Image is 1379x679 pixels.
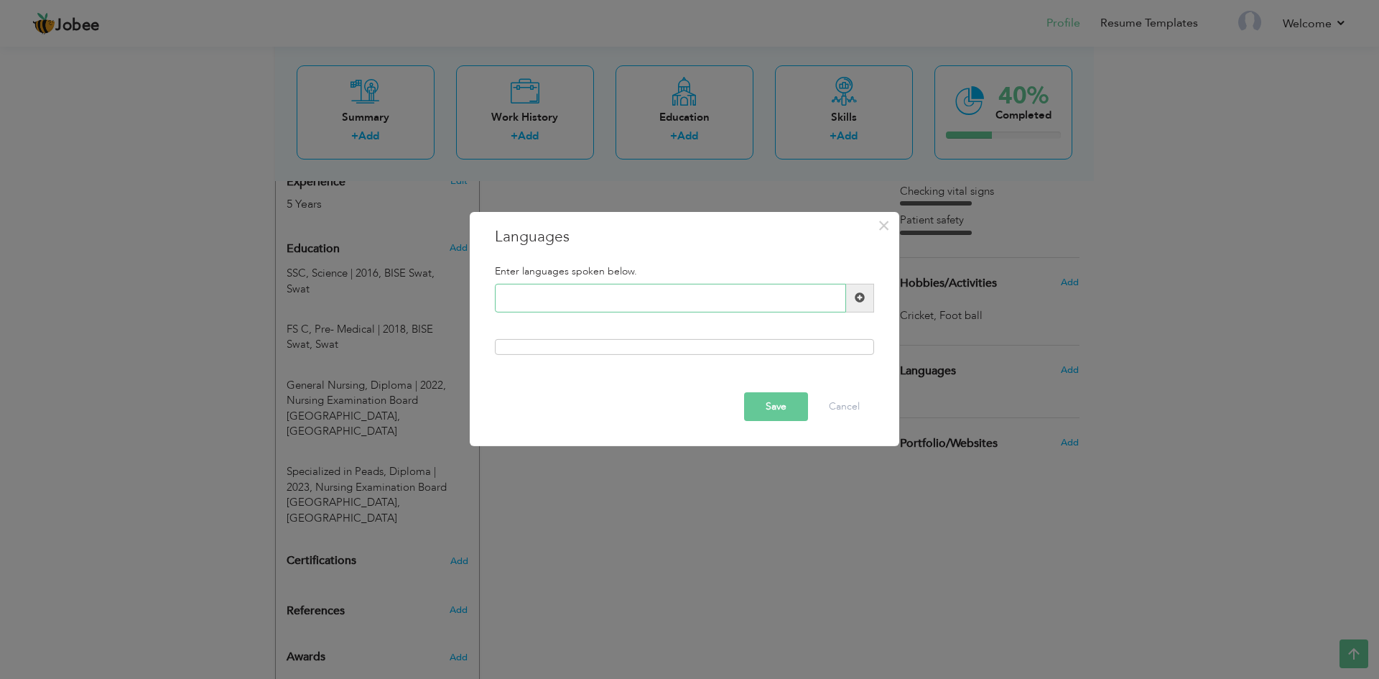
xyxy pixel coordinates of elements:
button: Save [744,392,808,421]
button: Cancel [814,392,874,421]
span: × [878,212,890,238]
button: Close [873,213,896,236]
h3: Languages [495,226,874,247]
h5: Enter languages spoken below. [495,265,874,276]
